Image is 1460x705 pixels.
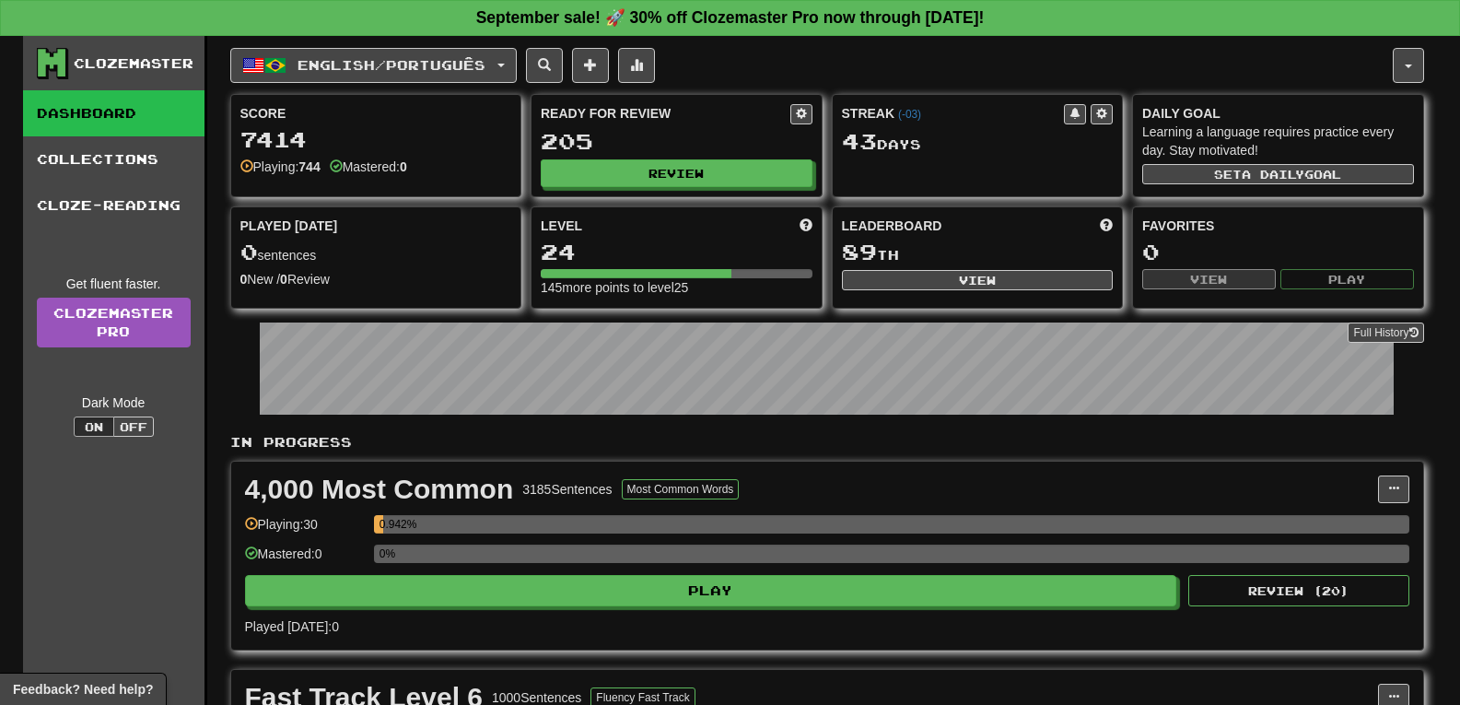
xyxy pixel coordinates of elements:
[230,48,517,83] button: English/Português
[1188,575,1409,606] button: Review (20)
[476,8,985,27] strong: September sale! 🚀 30% off Clozemaster Pro now through [DATE]!
[618,48,655,83] button: More stats
[522,480,612,499] div: 3185 Sentences
[541,130,812,153] div: 205
[1100,217,1113,235] span: This week in points, UTC
[37,275,191,293] div: Get fluent faster.
[572,48,609,83] button: Add sentence to collection
[1242,168,1304,181] span: a daily
[842,270,1114,290] button: View
[74,54,193,73] div: Clozemaster
[245,619,339,634] span: Played [DATE]: 0
[1142,123,1414,159] div: Learning a language requires practice every day. Stay motivated!
[23,136,204,182] a: Collections
[541,159,812,187] button: Review
[240,104,512,123] div: Score
[1142,104,1414,123] div: Daily Goal
[113,417,154,437] button: Off
[842,239,877,264] span: 89
[240,128,512,151] div: 7414
[240,241,512,264] div: sentences
[1142,217,1414,235] div: Favorites
[280,272,287,287] strong: 0
[898,108,921,121] a: (-03)
[541,104,790,123] div: Ready for Review
[74,417,114,437] button: On
[622,479,740,499] button: Most Common Words
[842,241,1114,264] div: th
[298,159,320,174] strong: 744
[245,545,365,575] div: Mastered: 0
[1348,323,1423,343] button: Full History
[842,130,1114,154] div: Day s
[400,159,407,174] strong: 0
[240,270,512,288] div: New / Review
[541,217,582,235] span: Level
[23,90,204,136] a: Dashboard
[842,128,877,154] span: 43
[1142,241,1414,264] div: 0
[240,272,248,287] strong: 0
[37,394,191,412] div: Dark Mode
[245,575,1177,606] button: Play
[37,298,191,347] a: ClozemasterPro
[1142,269,1276,289] button: View
[541,241,812,264] div: 24
[240,158,321,176] div: Playing:
[842,104,1065,123] div: Streak
[245,515,365,546] div: Playing: 30
[230,433,1424,452] p: In Progress
[541,278,812,297] div: 145 more points to level 25
[800,217,812,235] span: Score more points to level up
[330,158,407,176] div: Mastered:
[380,515,383,534] div: 0.942%
[1280,269,1414,289] button: Play
[245,476,514,503] div: 4,000 Most Common
[13,680,153,699] span: Open feedback widget
[1142,164,1414,184] button: Seta dailygoal
[526,48,563,83] button: Search sentences
[240,239,258,264] span: 0
[298,57,485,73] span: English / Português
[23,182,204,229] a: Cloze-Reading
[842,217,942,235] span: Leaderboard
[240,217,338,235] span: Played [DATE]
